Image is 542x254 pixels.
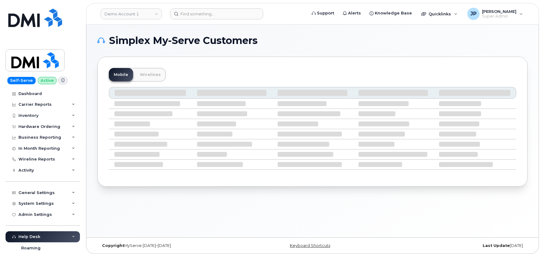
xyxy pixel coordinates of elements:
[102,243,124,248] strong: Copyright
[384,243,528,248] div: [DATE]
[290,243,330,248] a: Keyboard Shortcuts
[483,243,510,248] strong: Last Update
[109,36,258,45] span: Simplex My-Serve Customers
[97,243,241,248] div: MyServe [DATE]–[DATE]
[109,68,133,81] a: Mobile
[135,68,166,81] a: Wirelines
